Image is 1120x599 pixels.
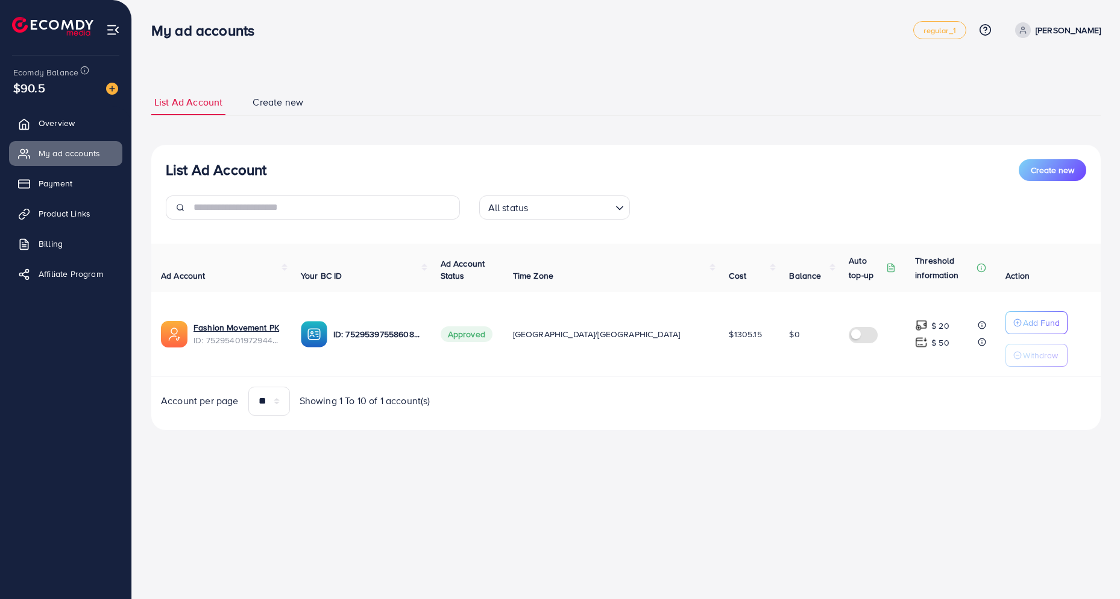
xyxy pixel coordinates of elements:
[479,195,630,220] div: Search for option
[106,83,118,95] img: image
[915,319,928,332] img: top-up amount
[849,253,884,282] p: Auto top-up
[729,328,761,340] span: $1305.15
[161,270,206,282] span: Ad Account
[1005,311,1068,334] button: Add Fund
[513,328,681,340] span: [GEOGRAPHIC_DATA]/[GEOGRAPHIC_DATA]
[9,141,122,165] a: My ad accounts
[441,326,492,342] span: Approved
[532,197,610,217] input: Search for option
[931,335,949,350] p: $ 50
[12,17,93,36] img: logo
[931,319,949,333] p: $ 20
[39,238,63,250] span: Billing
[166,161,266,179] h3: List Ad Account
[1019,159,1086,181] button: Create new
[913,21,966,39] a: regular_1
[9,171,122,195] a: Payment
[1010,22,1101,38] a: [PERSON_NAME]
[789,328,799,340] span: $0
[333,327,421,341] p: ID: 7529539755860836369
[300,394,430,408] span: Showing 1 To 10 of 1 account(s)
[193,322,282,334] a: Fashion Movement PK
[923,27,955,34] span: regular_1
[9,262,122,286] a: Affiliate Program
[1023,348,1058,363] p: Withdraw
[1069,545,1111,590] iframe: Chat
[915,336,928,349] img: top-up amount
[1005,344,1068,367] button: Withdraw
[39,268,103,280] span: Affiliate Program
[486,199,531,217] span: All status
[161,321,187,347] img: ic-ads-acc.e4c84228.svg
[1005,270,1030,282] span: Action
[729,270,746,282] span: Cost
[301,321,327,347] img: ic-ba-acc.ded83a64.svg
[513,270,553,282] span: Time Zone
[253,95,303,109] span: Create new
[9,111,122,135] a: Overview
[193,322,282,346] div: <span class='underline'>Fashion Movement PK</span></br>7529540197294407681
[1031,164,1074,176] span: Create new
[151,22,264,39] h3: My ad accounts
[39,177,72,189] span: Payment
[106,23,120,37] img: menu
[789,270,821,282] span: Balance
[9,232,122,256] a: Billing
[441,258,485,282] span: Ad Account Status
[39,117,75,129] span: Overview
[9,201,122,226] a: Product Links
[13,66,78,78] span: Ecomdy Balance
[39,208,90,220] span: Product Links
[915,253,974,282] p: Threshold information
[301,270,342,282] span: Your BC ID
[39,147,100,159] span: My ad accounts
[13,79,45,97] span: $90.5
[193,334,282,346] span: ID: 7529540197294407681
[154,95,222,109] span: List Ad Account
[1023,315,1060,330] p: Add Fund
[161,394,239,408] span: Account per page
[1036,23,1101,37] p: [PERSON_NAME]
